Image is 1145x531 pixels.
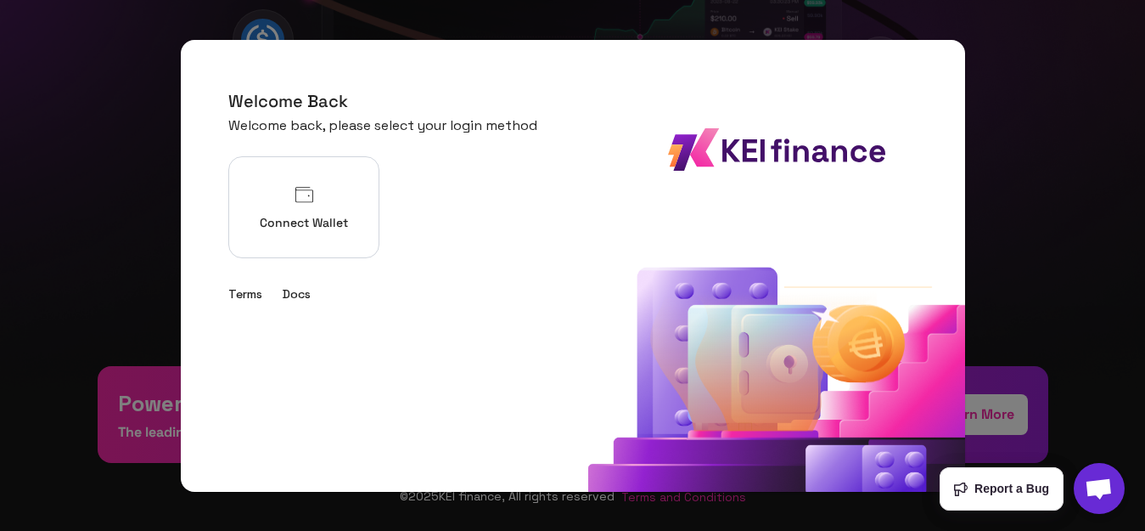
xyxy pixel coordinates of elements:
a: Açık sohbet [1074,463,1125,514]
div: animation [588,264,999,498]
p: Connect Wallet [260,214,348,232]
a: Docs [283,285,311,304]
h5: Welcome Back [228,88,541,115]
button: Connect Wallet [228,156,379,258]
img: kei-finance-logo [668,128,885,172]
span: Welcome back, please select your login method [228,116,537,134]
a: Terms [228,285,262,304]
